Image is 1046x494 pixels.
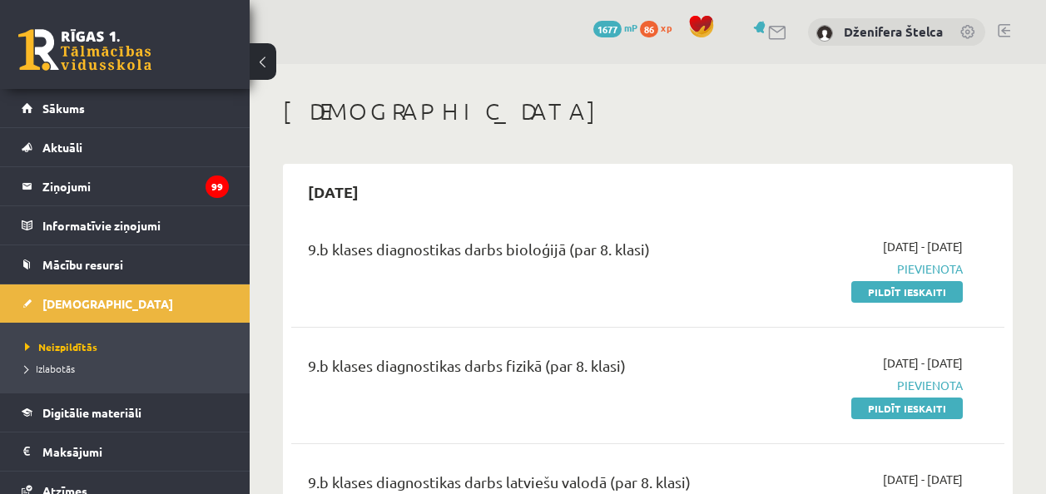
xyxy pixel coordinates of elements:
[593,21,637,34] a: 1677 mP
[22,284,229,323] a: [DEMOGRAPHIC_DATA]
[42,432,229,471] legend: Maksājumi
[22,89,229,127] a: Sākums
[42,167,229,205] legend: Ziņojumi
[844,23,943,40] a: Dženifera Štelca
[883,471,963,488] span: [DATE] - [DATE]
[624,21,637,34] span: mP
[816,25,833,42] img: Dženifera Štelca
[851,398,963,419] a: Pildīt ieskaiti
[883,354,963,372] span: [DATE] - [DATE]
[593,21,622,37] span: 1677
[308,354,736,385] div: 9.b klases diagnostikas darbs fizikā (par 8. klasi)
[42,405,141,420] span: Digitālie materiāli
[25,362,75,375] span: Izlabotās
[25,361,233,376] a: Izlabotās
[851,281,963,303] a: Pildīt ieskaiti
[308,238,736,269] div: 9.b klases diagnostikas darbs bioloģijā (par 8. klasi)
[640,21,658,37] span: 86
[761,260,963,278] span: Pievienota
[25,340,97,353] span: Neizpildītās
[206,175,229,198] i: 99
[22,206,229,245] a: Informatīvie ziņojumi
[22,128,229,166] a: Aktuāli
[661,21,672,34] span: xp
[22,393,229,432] a: Digitālie materiāli
[22,167,229,205] a: Ziņojumi99
[22,432,229,471] a: Maksājumi
[25,339,233,354] a: Neizpildītās
[42,101,85,116] span: Sākums
[761,377,963,394] span: Pievienota
[640,21,680,34] a: 86 xp
[883,238,963,255] span: [DATE] - [DATE]
[42,296,173,311] span: [DEMOGRAPHIC_DATA]
[42,206,229,245] legend: Informatīvie ziņojumi
[22,245,229,284] a: Mācību resursi
[42,257,123,272] span: Mācību resursi
[42,140,82,155] span: Aktuāli
[18,29,151,71] a: Rīgas 1. Tālmācības vidusskola
[283,97,1013,126] h1: [DEMOGRAPHIC_DATA]
[291,172,375,211] h2: [DATE]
